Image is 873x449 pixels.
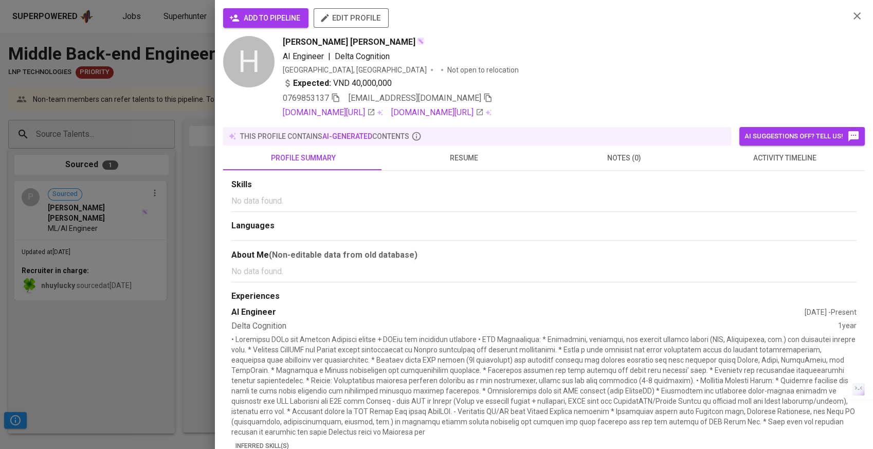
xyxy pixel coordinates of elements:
span: activity timeline [711,152,859,165]
div: 1 year [838,320,857,332]
button: edit profile [314,8,389,28]
div: Delta Cognition [231,320,838,332]
p: No data found. [231,265,857,278]
div: Skills [231,179,857,191]
img: magic_wand.svg [416,37,425,45]
span: AI-generated [322,132,372,140]
span: Delta Cognition [335,51,390,61]
a: [DOMAIN_NAME][URL] [391,106,484,119]
div: H [223,36,275,87]
p: No data found. [231,195,857,207]
p: Not open to relocation [447,65,519,75]
p: • Loremipsu DOLo sit Ametcon Adipisci elitse + DOEiu tem incididun utlabore • ETD Magnaaliqua: * ... [231,334,857,437]
span: AI Engineer [283,51,324,61]
div: Languages [231,220,857,232]
span: resume [390,152,538,165]
span: 0769853137 [283,93,329,103]
div: [DATE] - Present [805,307,857,317]
div: About Me [231,249,857,261]
span: edit profile [322,11,380,25]
div: Experiences [231,291,857,302]
button: AI suggestions off? Tell us! [739,127,865,146]
div: [GEOGRAPHIC_DATA], [GEOGRAPHIC_DATA] [283,65,427,75]
a: [DOMAIN_NAME][URL] [283,106,375,119]
a: edit profile [314,13,389,22]
b: (Non-editable data from old database) [269,250,417,260]
b: Expected: [293,77,331,89]
span: [EMAIL_ADDRESS][DOMAIN_NAME] [349,93,481,103]
span: [PERSON_NAME] [PERSON_NAME] [283,36,415,48]
button: add to pipeline [223,8,308,28]
div: VND 40,000,000 [283,77,392,89]
span: | [328,50,331,63]
div: AI Engineer [231,307,805,318]
p: this profile contains contents [240,131,409,141]
span: AI suggestions off? Tell us! [744,130,860,142]
span: profile summary [229,152,377,165]
span: notes (0) [550,152,698,165]
span: add to pipeline [231,12,300,25]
